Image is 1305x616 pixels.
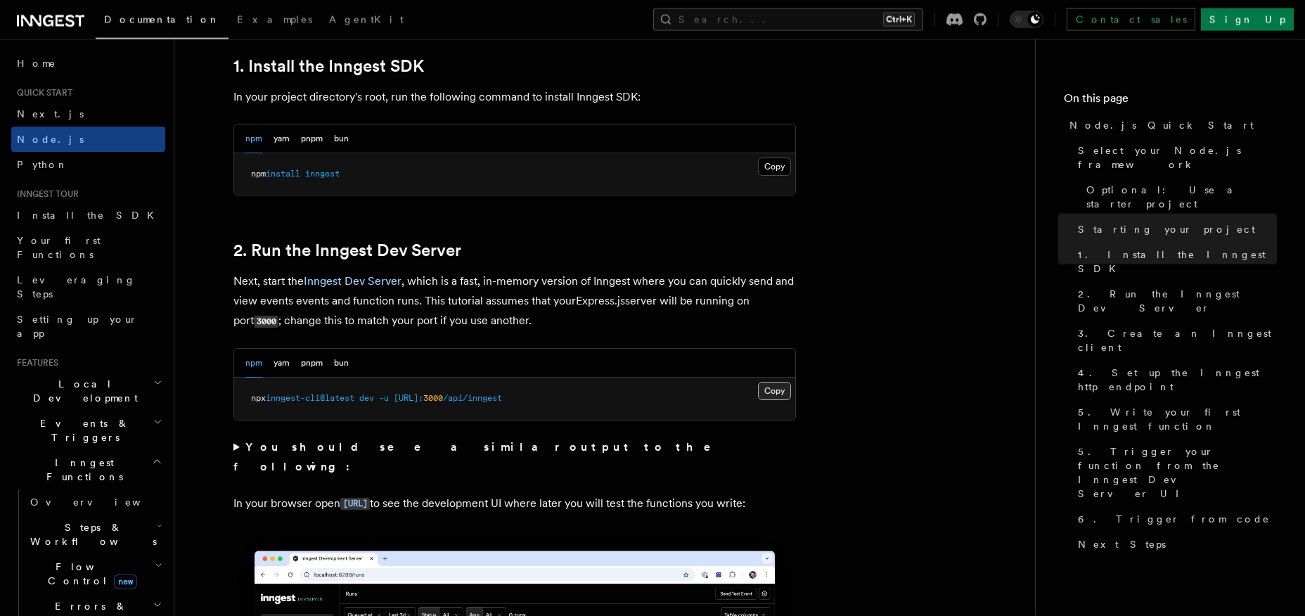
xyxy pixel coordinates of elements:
span: Quick start [11,87,72,98]
button: npm [245,349,262,378]
span: 3000 [423,393,443,403]
span: Home [17,56,56,70]
strong: You should see a similar output to the following: [233,440,731,473]
button: Flow Controlnew [25,554,165,593]
button: bun [334,124,349,153]
a: Setting up your app [11,307,165,346]
span: Starting your project [1078,222,1255,236]
a: 2. Run the Inngest Dev Server [1072,281,1277,321]
a: 5. Trigger your function from the Inngest Dev Server UI [1072,439,1277,506]
a: Documentation [96,4,229,39]
span: inngest-cli@latest [266,393,354,403]
span: Optional: Use a starter project [1086,183,1277,211]
span: Steps & Workflows [25,520,157,548]
button: Copy [758,382,791,400]
span: inngest [305,169,340,179]
a: Node.js Quick Start [1064,113,1277,138]
p: Next, start the , which is a fast, in-memory version of Inngest where you can quickly send and vi... [233,271,796,331]
a: 1. Install the Inngest SDK [233,56,424,76]
span: Python [17,159,68,170]
a: Home [11,51,165,76]
button: pnpm [301,124,323,153]
button: Toggle dark mode [1010,11,1043,28]
button: Steps & Workflows [25,515,165,554]
code: 3000 [254,316,278,328]
span: 1. Install the Inngest SDK [1078,248,1277,276]
button: pnpm [301,349,323,378]
a: 4. Set up the Inngest http endpoint [1072,360,1277,399]
span: Install the SDK [17,210,162,221]
a: Install the SDK [11,203,165,228]
a: Inngest Dev Server [304,274,401,288]
a: [URL] [340,496,370,510]
span: Next.js [17,108,84,120]
button: Local Development [11,371,165,411]
a: Next Steps [1072,532,1277,557]
span: Inngest tour [11,188,79,200]
a: 5. Write your first Inngest function [1072,399,1277,439]
span: Documentation [104,14,220,25]
a: Examples [229,4,321,38]
span: Node.js [17,134,84,145]
button: yarn [274,349,290,378]
span: 5. Trigger your function from the Inngest Dev Server UI [1078,444,1277,501]
span: install [266,169,300,179]
span: 5. Write your first Inngest function [1078,405,1277,433]
button: yarn [274,124,290,153]
span: Features [11,357,58,368]
a: Next.js [11,101,165,127]
a: Starting your project [1072,217,1277,242]
span: 3. Create an Inngest client [1078,326,1277,354]
span: Flow Control [25,560,155,588]
span: Next Steps [1078,537,1166,551]
span: new [114,574,137,589]
a: Select your Node.js framework [1072,138,1277,177]
span: Inngest Functions [11,456,152,484]
span: npx [251,393,266,403]
a: 6. Trigger from code [1072,506,1277,532]
span: /api/inngest [443,393,502,403]
span: Setting up your app [17,314,138,339]
span: Local Development [11,377,153,405]
a: Python [11,152,165,177]
a: Optional: Use a starter project [1081,177,1277,217]
button: bun [334,349,349,378]
span: -u [379,393,389,403]
span: 4. Set up the Inngest http endpoint [1078,366,1277,394]
span: Your first Functions [17,235,101,260]
span: Examples [237,14,312,25]
button: Search...Ctrl+K [653,8,923,31]
a: AgentKit [321,4,412,38]
a: Contact sales [1067,8,1195,31]
summary: You should see a similar output to the following: [233,437,796,477]
a: Sign Up [1201,8,1294,31]
span: [URL]: [394,393,423,403]
p: In your browser open to see the development UI where later you will test the functions you write: [233,494,796,514]
span: 6. Trigger from code [1078,512,1270,526]
kbd: Ctrl+K [883,13,915,27]
button: Events & Triggers [11,411,165,450]
span: Events & Triggers [11,416,153,444]
a: Node.js [11,127,165,152]
span: Overview [30,496,175,508]
span: dev [359,393,374,403]
a: 2. Run the Inngest Dev Server [233,240,461,260]
a: 1. Install the Inngest SDK [1072,242,1277,281]
p: In your project directory's root, run the following command to install Inngest SDK: [233,87,796,107]
span: npm [251,169,266,179]
a: Overview [25,489,165,515]
a: Leveraging Steps [11,267,165,307]
span: AgentKit [329,14,404,25]
span: Node.js Quick Start [1069,118,1254,132]
a: Your first Functions [11,228,165,267]
h4: On this page [1064,90,1277,113]
span: Select your Node.js framework [1078,143,1277,172]
code: [URL] [340,498,370,510]
button: Copy [758,158,791,176]
a: 3. Create an Inngest client [1072,321,1277,360]
span: 2. Run the Inngest Dev Server [1078,287,1277,315]
button: npm [245,124,262,153]
span: Leveraging Steps [17,274,136,300]
button: Inngest Functions [11,450,165,489]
